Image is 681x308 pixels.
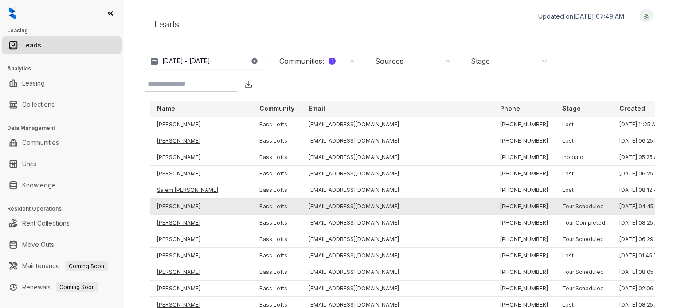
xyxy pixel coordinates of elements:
[309,104,325,113] p: Email
[2,236,122,253] li: Move Outs
[493,248,555,264] td: [PHONE_NUMBER]
[2,278,122,296] li: Renewals
[2,36,122,54] li: Leads
[2,214,122,232] li: Rent Collections
[493,117,555,133] td: [PHONE_NUMBER]
[7,65,124,73] h3: Analytics
[2,257,122,275] li: Maintenance
[227,80,235,88] img: SearchIcon
[555,264,612,281] td: Tour Scheduled
[22,96,55,113] a: Collections
[22,236,54,253] a: Move Outs
[555,248,612,264] td: Lost
[22,74,45,92] a: Leasing
[493,215,555,231] td: [PHONE_NUMBER]
[301,264,493,281] td: [EMAIL_ADDRESS][DOMAIN_NAME]
[301,231,493,248] td: [EMAIL_ADDRESS][DOMAIN_NAME]
[619,104,645,113] p: Created
[150,149,252,166] td: [PERSON_NAME]
[22,36,41,54] a: Leads
[157,104,175,113] p: Name
[640,11,653,20] img: UserAvatar
[555,215,612,231] td: Tour Completed
[301,117,493,133] td: [EMAIL_ADDRESS][DOMAIN_NAME]
[493,231,555,248] td: [PHONE_NUMBER]
[555,182,612,199] td: Lost
[252,166,301,182] td: Bass Lofts
[471,56,490,66] div: Stage
[493,166,555,182] td: [PHONE_NUMBER]
[301,199,493,215] td: [EMAIL_ADDRESS][DOMAIN_NAME]
[329,58,336,65] div: 1
[22,155,36,173] a: Units
[555,231,612,248] td: Tour Scheduled
[150,281,252,297] td: [PERSON_NAME]
[7,124,124,132] h3: Data Management
[493,182,555,199] td: [PHONE_NUMBER]
[493,199,555,215] td: [PHONE_NUMBER]
[22,214,70,232] a: Rent Collections
[65,261,108,271] span: Coming Soon
[301,248,493,264] td: [EMAIL_ADDRESS][DOMAIN_NAME]
[500,104,520,113] p: Phone
[2,155,122,173] li: Units
[301,166,493,182] td: [EMAIL_ADDRESS][DOMAIN_NAME]
[375,56,403,66] div: Sources
[252,199,301,215] td: Bass Lofts
[7,205,124,213] h3: Resident Operations
[493,149,555,166] td: [PHONE_NUMBER]
[2,176,122,194] li: Knowledge
[150,166,252,182] td: [PERSON_NAME]
[301,281,493,297] td: [EMAIL_ADDRESS][DOMAIN_NAME]
[22,134,59,152] a: Communities
[493,133,555,149] td: [PHONE_NUMBER]
[493,281,555,297] td: [PHONE_NUMBER]
[145,53,265,69] button: [DATE] - [DATE]
[301,182,493,199] td: [EMAIL_ADDRESS][DOMAIN_NAME]
[538,12,624,21] p: Updated on [DATE] 07:49 AM
[150,248,252,264] td: [PERSON_NAME]
[2,134,122,152] li: Communities
[252,248,301,264] td: Bass Lofts
[150,199,252,215] td: [PERSON_NAME]
[150,182,252,199] td: Salem [PERSON_NAME]
[162,57,210,66] p: [DATE] - [DATE]
[150,231,252,248] td: [PERSON_NAME]
[252,215,301,231] td: Bass Lofts
[555,199,612,215] td: Tour Scheduled
[150,117,252,133] td: [PERSON_NAME]
[252,149,301,166] td: Bass Lofts
[9,7,16,19] img: logo
[555,149,612,166] td: Inbound
[56,282,98,292] span: Coming Soon
[150,215,252,231] td: [PERSON_NAME]
[22,176,56,194] a: Knowledge
[555,166,612,182] td: Lost
[252,117,301,133] td: Bass Lofts
[301,149,493,166] td: [EMAIL_ADDRESS][DOMAIN_NAME]
[150,264,252,281] td: [PERSON_NAME]
[252,182,301,199] td: Bass Lofts
[7,27,124,35] h3: Leasing
[150,133,252,149] td: [PERSON_NAME]
[252,281,301,297] td: Bass Lofts
[22,278,98,296] a: RenewalsComing Soon
[244,80,253,89] img: Download
[145,9,660,40] div: Leads
[493,264,555,281] td: [PHONE_NUMBER]
[252,133,301,149] td: Bass Lofts
[555,133,612,149] td: Lost
[555,117,612,133] td: Lost
[252,264,301,281] td: Bass Lofts
[562,104,581,113] p: Stage
[301,133,493,149] td: [EMAIL_ADDRESS][DOMAIN_NAME]
[252,231,301,248] td: Bass Lofts
[2,74,122,92] li: Leasing
[555,281,612,297] td: Tour Scheduled
[259,104,294,113] p: Community
[2,96,122,113] li: Collections
[279,56,336,66] div: Communities :
[301,215,493,231] td: [EMAIL_ADDRESS][DOMAIN_NAME]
